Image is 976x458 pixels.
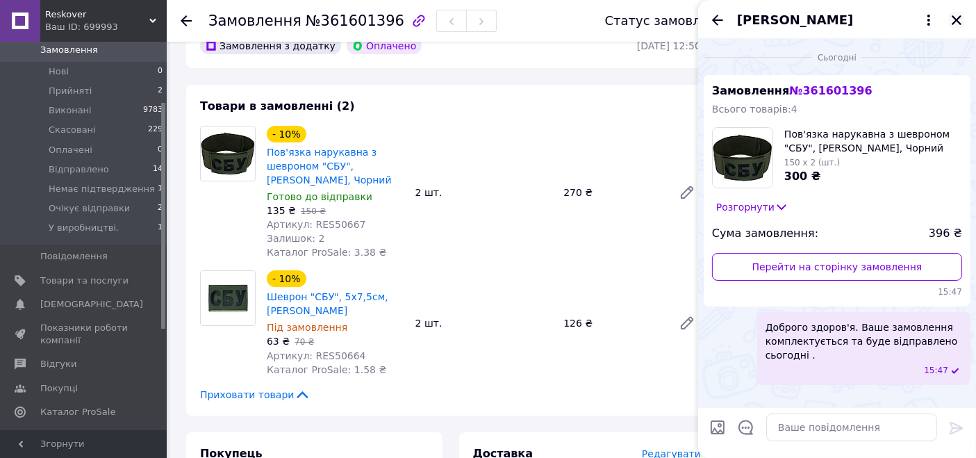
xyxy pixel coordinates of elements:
[158,85,163,97] span: 2
[49,163,109,176] span: Відправлено
[267,270,306,287] div: - 10%
[158,144,163,156] span: 0
[295,337,314,347] span: 70 ₴
[201,126,255,181] img: Пов'язка нарукавна з шевроном "СБУ", Хакі, Чорний
[301,206,326,216] span: 150 ₴
[208,13,301,29] span: Замовлення
[673,179,701,206] a: Редагувати
[712,84,872,97] span: Замовлення
[948,12,965,28] button: Закрити
[45,21,167,33] div: Ваш ID: 699993
[410,183,559,202] div: 2 шт.
[737,418,755,436] button: Відкрити шаблони відповідей
[637,40,701,51] time: [DATE] 12:50
[712,104,797,115] span: Всього товарів: 4
[49,222,119,234] span: У виробництві.
[143,104,163,117] span: 9783
[40,430,88,442] span: Аналітика
[267,219,366,230] span: Артикул: RES50667
[673,309,701,337] a: Редагувати
[704,50,970,64] div: 12.09.2025
[153,163,163,176] span: 14
[158,222,163,234] span: 1
[605,14,733,28] div: Статус замовлення
[267,205,296,216] span: 135 ₴
[737,11,937,29] button: [PERSON_NAME]
[347,38,422,54] div: Оплачено
[49,104,92,117] span: Виконані
[40,250,108,263] span: Повідомлення
[40,298,143,311] span: [DEMOGRAPHIC_DATA]
[713,128,772,188] img: 6247277686_w100_h100_povyazka-narukavnaya-s.jpg
[712,199,793,215] button: Розгорнути
[40,382,78,395] span: Покупці
[200,38,341,54] div: Замовлення з додатку
[929,226,962,242] span: 396 ₴
[40,275,129,287] span: Товари та послуги
[737,11,853,29] span: [PERSON_NAME]
[784,158,840,167] span: 150 x 2 (шт.)
[267,350,366,361] span: Артикул: RES50664
[158,183,163,195] span: 1
[158,202,163,215] span: 2
[712,226,818,242] span: Сума замовлення:
[181,14,192,28] div: Повернутися назад
[267,147,392,186] a: Пов'язка нарукавна з шевроном "СБУ", [PERSON_NAME], Чорний
[267,126,306,142] div: - 10%
[712,286,962,298] span: 15:47 12.09.2025
[40,358,76,370] span: Відгуки
[709,12,726,28] button: Назад
[267,233,325,244] span: Залишок: 2
[49,85,92,97] span: Прийняті
[200,99,355,113] span: Товари в замовленні (2)
[306,13,404,29] span: №361601396
[40,322,129,347] span: Показники роботи компанії
[789,84,872,97] span: № 361601396
[49,65,69,78] span: Нові
[49,124,96,136] span: Скасовані
[267,322,347,333] span: Під замовлення
[40,44,98,56] span: Замовлення
[49,202,130,215] span: Очікує відправки
[558,313,668,333] div: 126 ₴
[40,406,115,418] span: Каталог ProSale
[49,183,155,195] span: Немає підтвердження
[267,336,290,347] span: 63 ₴
[201,271,255,325] img: Шеврон "СБУ", 5х7,5см, Олива
[558,183,668,202] div: 270 ₴
[267,191,372,202] span: Готово до відправки
[784,170,821,183] span: 300 ₴
[267,291,388,316] a: Шеврон "СБУ", 5х7,5см, [PERSON_NAME]
[267,247,386,258] span: Каталог ProSale: 3.38 ₴
[49,144,92,156] span: Оплачені
[200,388,311,402] span: Приховати товари
[812,52,862,64] span: Сьогодні
[712,253,962,281] a: Перейти на сторінку замовлення
[267,364,386,375] span: Каталог ProSale: 1.58 ₴
[410,313,559,333] div: 2 шт.
[784,127,962,155] span: Пов'язка нарукавна з шевроном "СБУ", [PERSON_NAME], Чорний
[148,124,163,136] span: 229
[766,320,962,362] span: Доброго здоров'я. Ваше замовлення комплектується та буде відправлено сьогодні .
[45,8,149,21] span: Reskover
[924,365,948,377] span: 15:47 12.09.2025
[158,65,163,78] span: 0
